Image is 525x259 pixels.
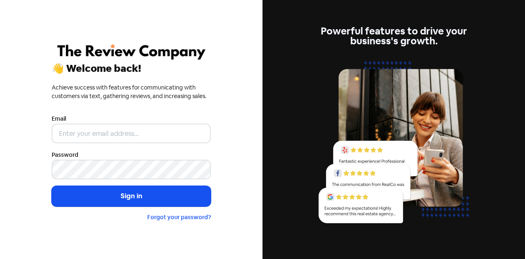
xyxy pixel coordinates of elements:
label: Password [52,151,78,159]
button: Sign in [52,186,211,206]
div: Powerful features to drive your business's growth. [314,26,473,46]
label: Email [52,115,66,123]
input: Enter your email address... [52,124,211,143]
div: 👋 Welcome back! [52,64,211,73]
div: Achieve success with features for communicating with customers via text, gathering reviews, and i... [52,83,211,101]
img: reviews [314,56,473,233]
a: Forgot your password? [147,213,211,221]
